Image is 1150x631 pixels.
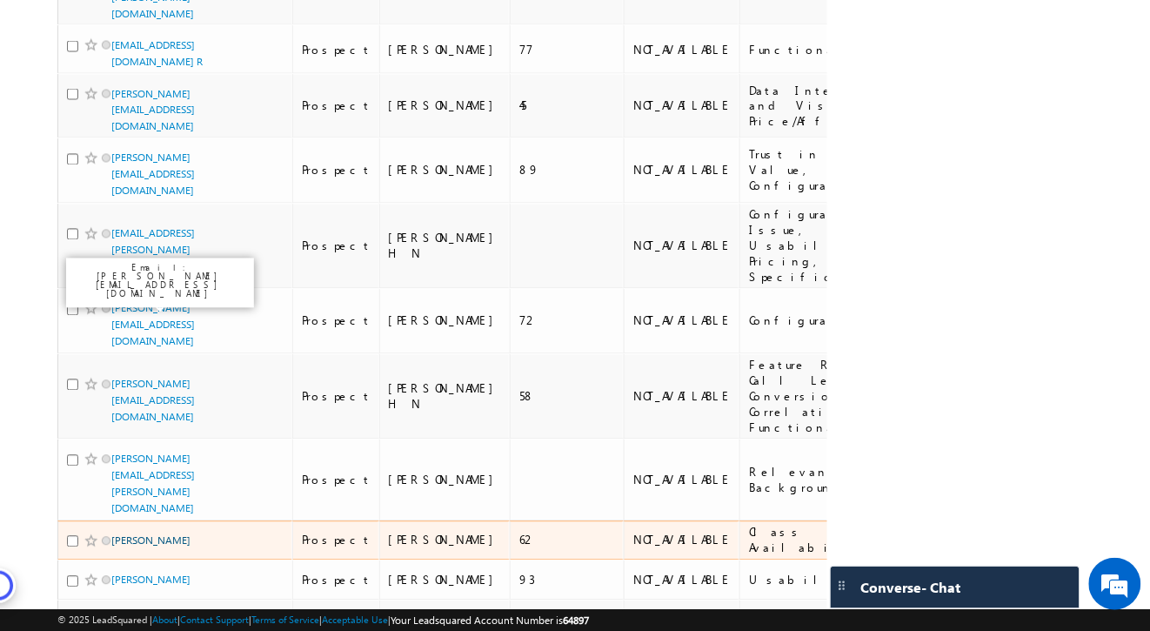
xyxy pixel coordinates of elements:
[302,238,371,254] div: Prospect
[749,313,939,329] div: Configuration Issue
[111,151,195,198] a: [PERSON_NAME][EMAIL_ADDRESS][DOMAIN_NAME]
[389,98,503,114] div: [PERSON_NAME]
[749,83,939,130] div: Data Integration and Visibility, Price/Affordability
[302,473,371,488] div: Prospect
[302,42,371,57] div: Prospect
[633,473,732,488] div: NOT_AVAILABLE
[749,358,939,436] div: Feature Request: Call Length vs. Conversion Correlation, Functionality
[519,42,616,57] div: 77
[302,389,371,405] div: Prospect
[835,579,849,593] img: carter-drag
[302,533,371,548] div: Prospect
[633,533,732,548] div: NOT_AVAILABLE
[389,231,503,262] div: [PERSON_NAME] H N
[519,389,616,405] div: 58
[389,163,503,178] div: [PERSON_NAME]
[519,533,616,548] div: 62
[73,264,247,299] p: Email: [PERSON_NAME][EMAIL_ADDRESS][DOMAIN_NAME]
[302,313,371,329] div: Prospect
[111,227,195,273] a: [EMAIL_ADDRESS][PERSON_NAME][DOMAIN_NAME]
[389,313,503,329] div: [PERSON_NAME]
[389,381,503,413] div: [PERSON_NAME] H N
[749,147,939,194] div: Trust in Program Value, Need, Configuration Issue
[302,98,371,114] div: Prospect
[389,533,503,548] div: [PERSON_NAME]
[633,98,732,114] div: NOT_AVAILABLE
[633,163,732,178] div: NOT_AVAILABLE
[633,313,732,329] div: NOT_AVAILABLE
[633,389,732,405] div: NOT_AVAILABLE
[749,207,939,285] div: Configuration Issue, Usability, Pricing, Product Specification
[302,163,371,178] div: Prospect
[633,573,732,588] div: NOT_AVAILABLE
[633,238,732,254] div: NOT_AVAILABLE
[861,580,961,595] span: Converse - Chat
[111,302,195,348] a: [PERSON_NAME][EMAIL_ADDRESS][DOMAIN_NAME]
[749,525,939,556] div: Class Availability
[111,534,191,547] a: [PERSON_NAME]
[749,465,939,496] div: Relevance of Background Checks
[322,614,388,625] a: Acceptable Use
[389,42,503,57] div: [PERSON_NAME]
[519,163,616,178] div: 89
[111,87,195,133] a: [PERSON_NAME][EMAIL_ADDRESS][DOMAIN_NAME]
[57,612,589,628] span: © 2025 LeadSquared | | | | |
[749,42,939,57] div: Functionality
[519,98,616,114] div: 45
[111,574,191,587] a: [PERSON_NAME]
[111,38,203,68] a: [EMAIL_ADDRESS][DOMAIN_NAME] R
[111,378,195,424] a: [PERSON_NAME][EMAIL_ADDRESS][DOMAIN_NAME]
[111,453,195,515] a: [PERSON_NAME][EMAIL_ADDRESS][PERSON_NAME][DOMAIN_NAME]
[563,614,589,627] span: 64897
[389,473,503,488] div: [PERSON_NAME]
[519,573,616,588] div: 93
[391,614,589,627] span: Your Leadsquared Account Number is
[389,573,503,588] div: [PERSON_NAME]
[251,614,319,625] a: Terms of Service
[152,614,177,625] a: About
[302,573,371,588] div: Prospect
[519,313,616,329] div: 72
[633,42,732,57] div: NOT_AVAILABLE
[180,614,249,625] a: Contact Support
[749,573,939,588] div: Usability, Need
